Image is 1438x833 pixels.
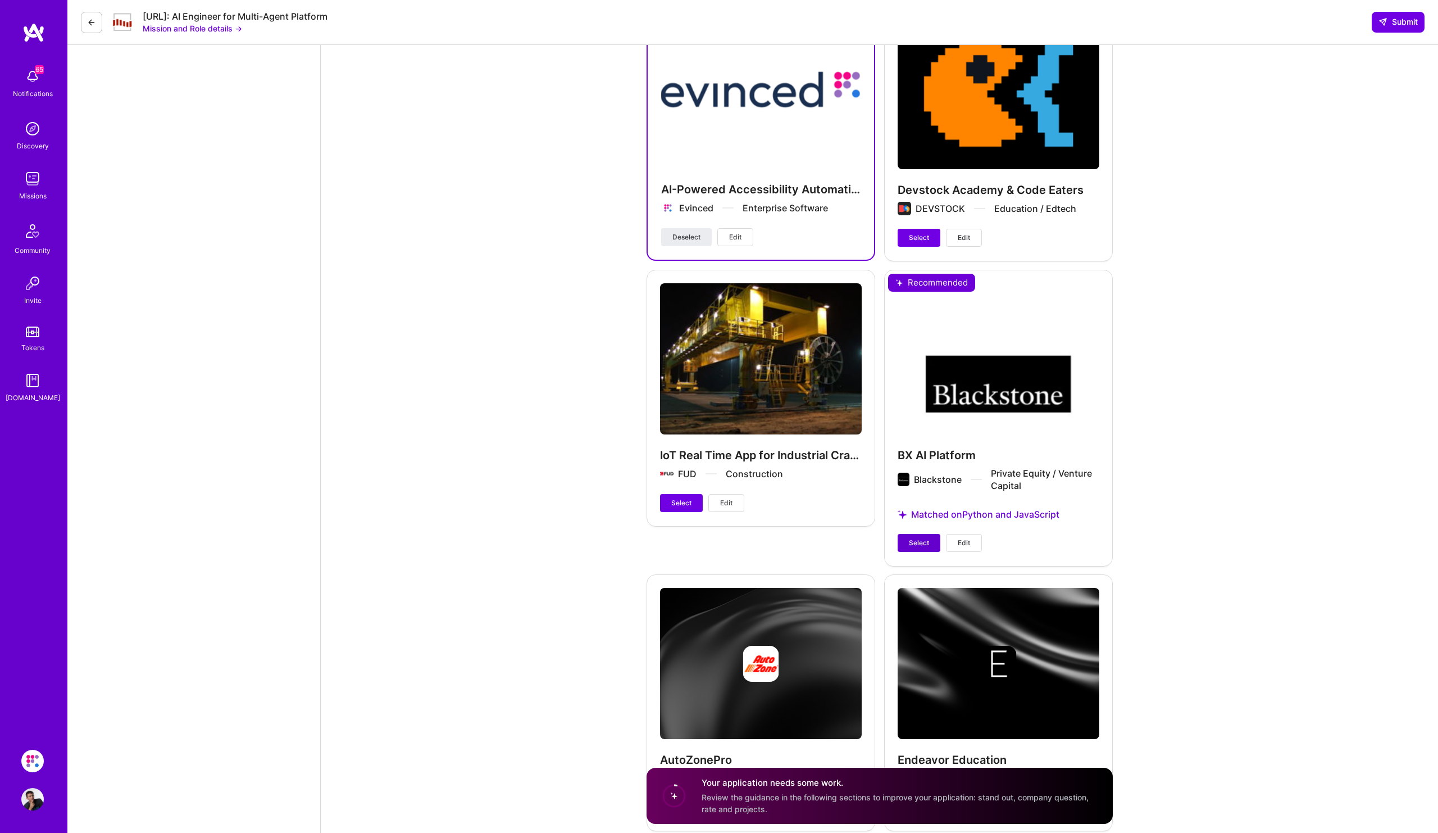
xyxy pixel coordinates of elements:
[21,117,44,140] img: discovery
[679,202,828,214] div: Evinced Enterprise Software
[898,229,940,247] button: Select
[1378,16,1418,28] span: Submit
[660,494,703,512] button: Select
[671,498,691,508] span: Select
[21,788,44,811] img: User Avatar
[21,750,44,772] img: Evinced: AI-Agents Accessibility Solution
[143,11,327,22] div: [URL]: AI Engineer for Multi-Agent Platform
[22,22,45,43] img: logo
[21,369,44,392] img: guide book
[672,232,700,242] span: Deselect
[729,232,741,242] span: Edit
[946,534,982,552] button: Edit
[21,167,44,190] img: teamwork
[21,272,44,295] img: Invite
[26,327,39,337] img: tokens
[909,538,929,548] span: Select
[19,190,47,202] div: Missions
[702,793,1089,814] span: Review the guidance in the following sections to improve your application: stand out, company que...
[19,788,47,811] a: User Avatar
[13,88,53,99] div: Notifications
[720,498,732,508] span: Edit
[958,233,970,243] span: Edit
[1372,12,1425,32] button: Submit
[21,65,44,88] img: bell
[661,19,861,169] img: AI-Powered Accessibility Automation at Evinced
[143,22,242,34] button: Mission and Role details →
[87,18,96,27] i: icon LeftArrowDark
[702,777,1099,789] h4: Your application needs some work.
[1378,17,1387,26] i: icon SendLight
[24,295,42,306] div: Invite
[19,750,47,772] a: Evinced: AI-Agents Accessibility Solution
[15,245,51,256] div: Community
[717,228,753,246] button: Edit
[708,494,744,512] button: Edit
[661,228,712,246] button: Deselect
[6,392,60,404] div: [DOMAIN_NAME]
[909,233,929,243] span: Select
[898,534,940,552] button: Select
[111,12,134,32] img: Company Logo
[661,201,675,215] img: Company logo
[722,207,734,209] img: divider
[35,65,44,74] span: 65
[958,538,970,548] span: Edit
[21,342,44,354] div: Tokens
[19,218,46,245] img: Community
[946,229,982,247] button: Edit
[661,182,861,197] h4: AI-Powered Accessibility Automation at [GEOGRAPHIC_DATA]
[17,140,49,152] div: Discovery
